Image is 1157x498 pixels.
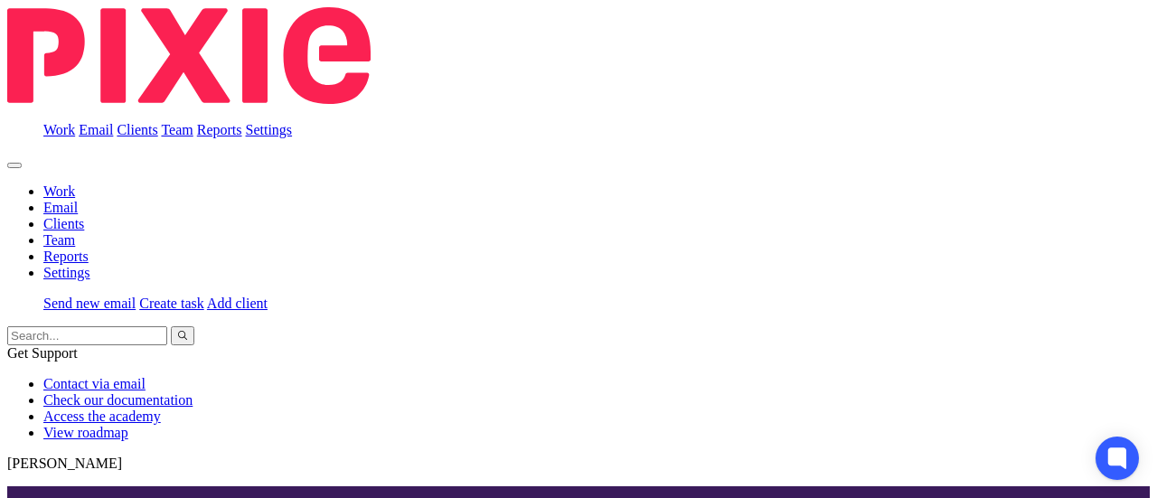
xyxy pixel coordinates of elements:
[43,249,89,264] a: Reports
[43,216,84,231] a: Clients
[7,326,167,345] input: Search
[117,122,157,137] a: Clients
[139,296,204,311] a: Create task
[207,296,268,311] a: Add client
[79,122,113,137] a: Email
[246,122,293,137] a: Settings
[7,345,78,361] span: Get Support
[43,200,78,215] a: Email
[43,409,161,424] a: Access the academy
[161,122,193,137] a: Team
[43,232,75,248] a: Team
[43,122,75,137] a: Work
[197,122,242,137] a: Reports
[43,265,90,280] a: Settings
[7,7,371,104] img: Pixie
[43,183,75,199] a: Work
[171,326,194,345] button: Search
[43,392,193,408] a: Check our documentation
[43,296,136,311] a: Send new email
[43,376,146,391] a: Contact via email
[7,456,1150,472] p: [PERSON_NAME]
[43,425,128,440] a: View roadmap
